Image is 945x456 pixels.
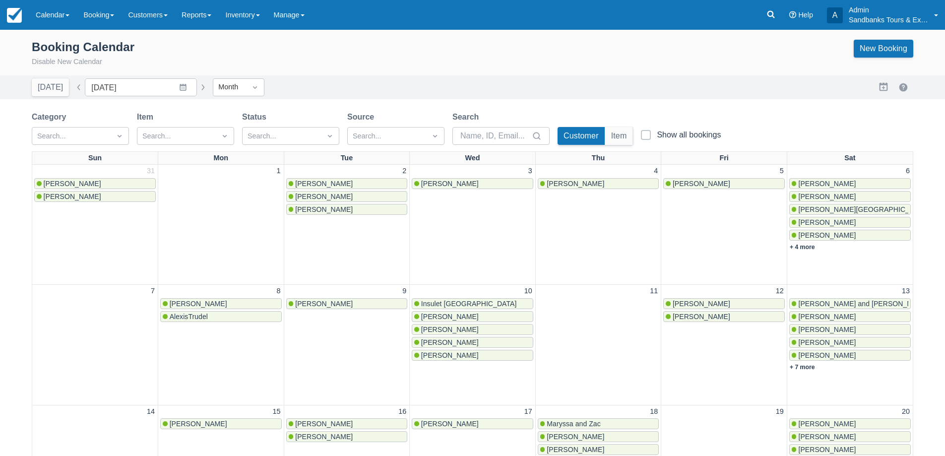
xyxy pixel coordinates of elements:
button: Item [605,127,633,145]
a: [PERSON_NAME] [663,298,785,309]
a: [PERSON_NAME] [412,350,533,361]
a: [PERSON_NAME] [286,191,408,202]
a: Wed [463,152,482,165]
span: Dropdown icon [220,131,230,141]
span: [PERSON_NAME] [170,300,227,308]
a: Thu [590,152,607,165]
a: [PERSON_NAME] [789,444,911,455]
a: 12 [774,286,786,297]
a: [PERSON_NAME] [538,178,659,189]
a: [PERSON_NAME] and [PERSON_NAME] [789,298,911,309]
a: [PERSON_NAME] [789,350,911,361]
span: [PERSON_NAME] [295,300,353,308]
span: [PERSON_NAME] [798,218,856,226]
span: [PERSON_NAME] [44,180,101,188]
div: Show all bookings [657,130,721,140]
span: [PERSON_NAME] [798,338,856,346]
span: [PERSON_NAME] [798,313,856,321]
span: [PERSON_NAME] [421,180,479,188]
a: 31 [145,166,157,177]
a: 5 [778,166,786,177]
a: + 4 more [790,244,815,251]
a: 11 [648,286,660,297]
a: [PERSON_NAME] [286,204,408,215]
a: Sun [86,152,104,165]
span: [PERSON_NAME] [44,193,101,200]
a: [PERSON_NAME] [789,217,911,228]
a: [PERSON_NAME] [789,230,911,241]
span: [PERSON_NAME] [673,313,730,321]
input: Date [85,78,197,96]
a: 7 [149,286,157,297]
p: Admin [849,5,928,15]
span: [PERSON_NAME] [295,205,353,213]
a: [PERSON_NAME] [286,431,408,442]
a: Mon [212,152,231,165]
a: [PERSON_NAME] [34,191,156,202]
a: 1 [275,166,283,177]
span: AlexisTrudel [170,313,208,321]
span: [PERSON_NAME] [673,300,730,308]
a: [PERSON_NAME] [286,418,408,429]
span: [PERSON_NAME] [798,433,856,441]
a: Fri [717,152,730,165]
label: Category [32,111,70,123]
a: AlexisTrudel [160,311,282,322]
a: [PERSON_NAME][GEOGRAPHIC_DATA] [789,204,911,215]
div: A [827,7,843,23]
span: Dropdown icon [430,131,440,141]
span: [PERSON_NAME] [798,446,856,454]
a: [PERSON_NAME] [663,311,785,322]
a: [PERSON_NAME] [789,178,911,189]
a: 2 [400,166,408,177]
a: Maryssa and Zac [538,418,659,429]
span: [PERSON_NAME] [421,313,479,321]
span: [PERSON_NAME] [798,420,856,428]
a: 9 [400,286,408,297]
label: Source [347,111,378,123]
span: [PERSON_NAME] [798,180,856,188]
button: [DATE] [32,78,69,96]
span: [PERSON_NAME] [295,180,353,188]
label: Status [242,111,270,123]
i: Help [789,11,796,18]
a: 8 [275,286,283,297]
a: + 7 more [790,364,815,371]
a: [PERSON_NAME] [34,178,156,189]
a: [PERSON_NAME] [412,324,533,335]
a: [PERSON_NAME] [160,418,282,429]
a: 3 [526,166,534,177]
a: [PERSON_NAME] [789,337,911,348]
a: 6 [904,166,912,177]
span: [PERSON_NAME] [421,420,479,428]
span: [PERSON_NAME] [421,338,479,346]
a: 19 [774,406,786,417]
a: New Booking [854,40,913,58]
a: [PERSON_NAME] [412,311,533,322]
span: [PERSON_NAME] [798,326,856,333]
span: Dropdown icon [250,82,260,92]
a: Insulet [GEOGRAPHIC_DATA] [412,298,533,309]
span: Maryssa and Zac [547,420,600,428]
span: [PERSON_NAME] [798,351,856,359]
span: [PERSON_NAME] and [PERSON_NAME] [798,300,929,308]
a: [PERSON_NAME] [286,298,408,309]
a: [PERSON_NAME] [789,324,911,335]
a: [PERSON_NAME] [412,337,533,348]
span: [PERSON_NAME] [421,351,479,359]
span: [PERSON_NAME] [798,231,856,239]
button: Disable New Calendar [32,57,102,67]
a: [PERSON_NAME] [286,178,408,189]
p: Sandbanks Tours & Experiences [849,15,928,25]
a: [PERSON_NAME] [789,311,911,322]
span: [PERSON_NAME] [798,193,856,200]
a: 4 [652,166,660,177]
a: Tue [339,152,355,165]
a: 18 [648,406,660,417]
span: [PERSON_NAME] [547,433,604,441]
span: [PERSON_NAME] [295,433,353,441]
span: [PERSON_NAME] [295,420,353,428]
span: [PERSON_NAME] [170,420,227,428]
a: [PERSON_NAME] [538,444,659,455]
span: Dropdown icon [325,131,335,141]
